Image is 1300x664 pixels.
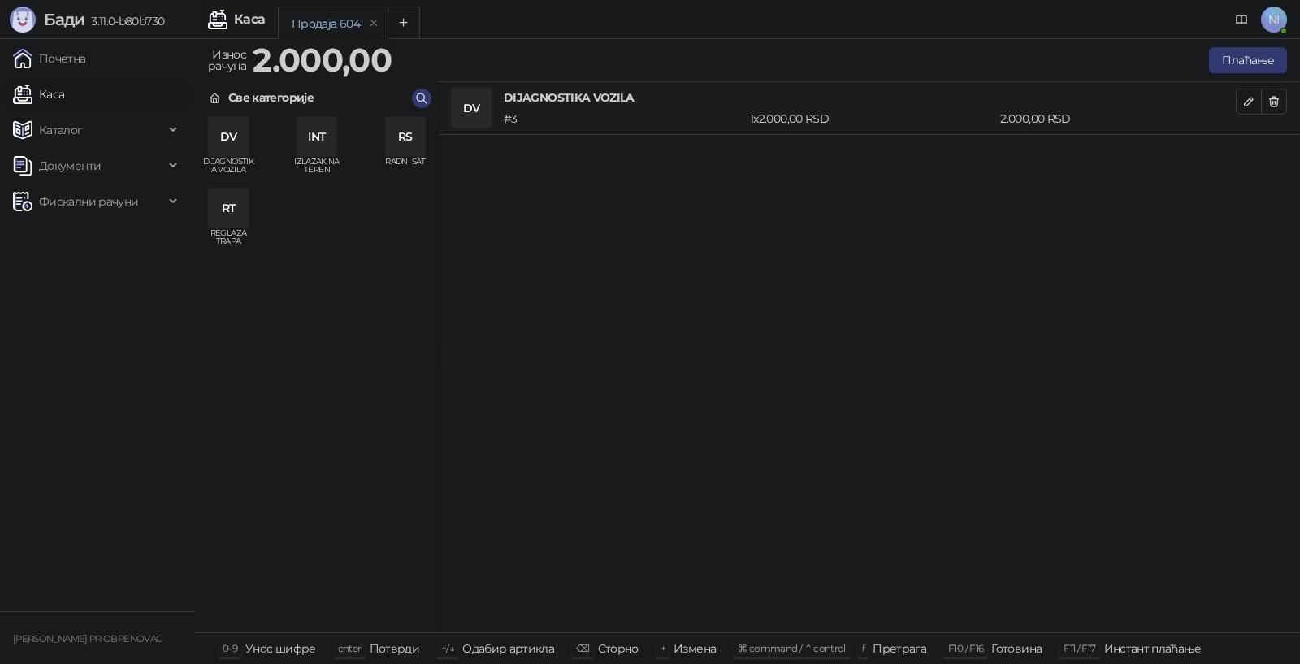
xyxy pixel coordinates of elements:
div: Продаја 604 [292,15,360,33]
div: Измена [674,638,716,659]
div: 2.000,00 RSD [997,110,1239,128]
button: Add tab [388,7,420,39]
a: Каса [13,78,64,111]
span: NI [1261,7,1287,33]
div: Готовина [991,638,1042,659]
div: Потврди [370,638,420,659]
div: Претрага [873,638,926,659]
span: enter [338,642,362,654]
span: IZLAZAK NA TEREN [291,158,343,182]
div: 1 x 2.000,00 RSD [747,110,997,128]
div: grid [196,114,438,632]
span: ↑/↓ [441,642,454,654]
span: f [862,642,864,654]
span: REGLAZA TRAPA [202,229,254,254]
div: Сторно [598,638,639,659]
span: Документи [39,150,101,182]
span: ⌘ command / ⌃ control [738,642,846,654]
span: Каталог [39,114,83,146]
span: F10 / F16 [948,642,983,654]
span: DIJAGNOSTIKA VOZILA [202,158,254,182]
button: remove [363,16,384,30]
strong: 2.000,00 [253,40,392,80]
div: # 3 [500,110,747,128]
div: Одабир артикла [462,638,554,659]
span: Фискални рачуни [39,185,138,218]
span: Бади [44,10,84,29]
span: + [661,642,665,654]
img: Logo [10,7,36,33]
span: ⌫ [576,642,589,654]
span: F11 / F17 [1064,642,1095,654]
div: DV [209,117,248,156]
a: Почетна [13,42,86,75]
small: [PERSON_NAME] PR OBRENOVAC [13,633,162,644]
a: Документација [1228,7,1254,33]
div: Унос шифре [245,638,316,659]
div: Све категорије [228,89,314,106]
div: Каса [234,13,265,26]
button: Плаћање [1209,47,1287,73]
span: RADNI SAT [379,158,431,182]
span: 0-9 [223,642,237,654]
div: RS [386,117,425,156]
h4: DIJAGNOSTIKA VOZILA [504,89,1236,106]
div: DV [452,89,491,128]
div: RT [209,189,248,228]
span: 3.11.0-b80b730 [84,14,164,28]
div: Износ рачуна [205,44,249,76]
div: INT [297,117,336,156]
div: Инстант плаћање [1104,638,1201,659]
